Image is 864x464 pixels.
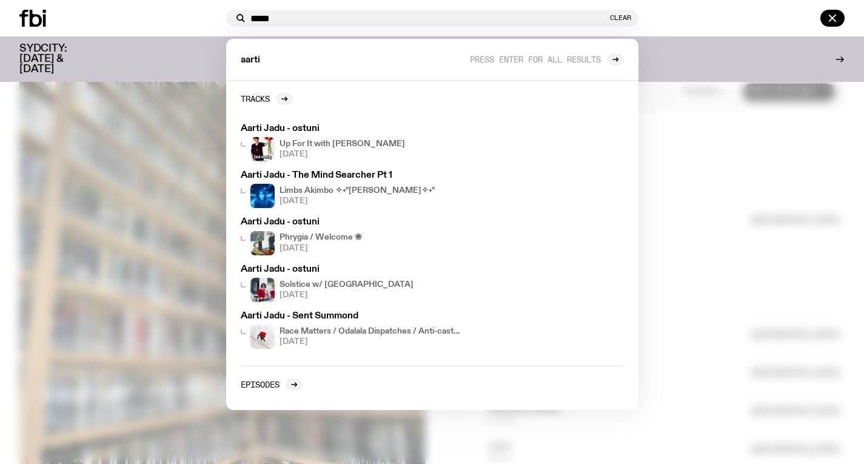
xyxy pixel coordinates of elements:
a: Press enter for all results [470,53,624,66]
a: Aarti Jadu - Sent SummondA still of an endurance performance by Dalit artist Sajan Mani. A dark-s... [236,307,469,354]
h3: SYDCITY: [DATE] & [DATE] [19,44,97,75]
button: Clear [610,15,631,21]
span: aarti [241,56,260,65]
img: A still of an endurance performance by Dalit artist Sajan Mani. A dark-skinned body we see top-do... [250,324,275,349]
a: Tracks [241,93,293,105]
h3: Aarti Jadu - ostuni [241,218,464,227]
h3: Aarti Jadu - ostuni [241,265,464,274]
a: Episodes [241,378,303,391]
span: [DATE] [280,197,435,205]
h4: Limbs Akimbo ✧˖°[PERSON_NAME]✧˖° [280,187,435,195]
span: [DATE] [280,291,414,299]
a: Aarti Jadu - ostuniPhrygia / Welcome ❀[DATE] [236,213,469,260]
a: Aarti Jadu - ostuniSolstice w/ [GEOGRAPHIC_DATA][DATE] [236,260,469,307]
span: Press enter for all results [470,55,601,64]
a: Aarti Jadu - The Mind Searcher Pt 1Limbs Akimbo ✧˖°[PERSON_NAME]✧˖°[DATE] [236,166,469,213]
span: [DATE] [280,150,405,158]
h4: Race Matters / Odalala Dispatches / Anti-caste radio [280,328,464,335]
a: Aarti Jadu - ostuniUp For It with [PERSON_NAME][DATE] [236,119,469,166]
h2: Episodes [241,380,280,389]
h3: Aarti Jadu - Sent Summond [241,312,464,321]
h4: Solstice w/ [GEOGRAPHIC_DATA] [280,281,414,289]
h4: Up For It with [PERSON_NAME] [280,140,405,148]
span: [DATE] [280,244,362,252]
h3: Aarti Jadu - The Mind Searcher Pt 1 [241,171,464,180]
span: [DATE] [280,338,464,346]
h3: Aarti Jadu - ostuni [241,124,464,133]
h4: Phrygia / Welcome ❀ [280,234,362,241]
h2: Tracks [241,94,270,103]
